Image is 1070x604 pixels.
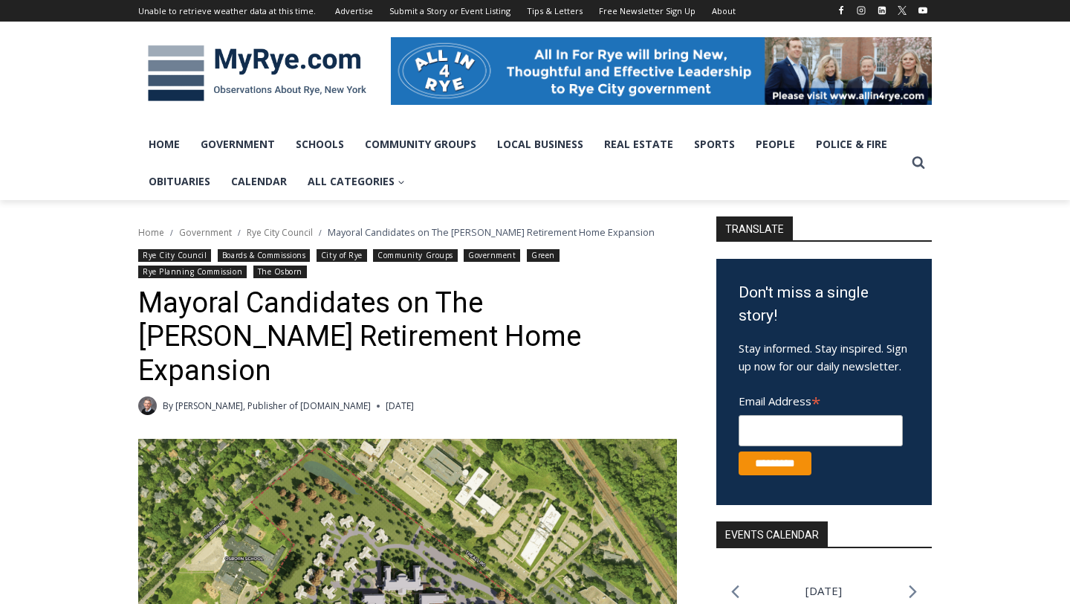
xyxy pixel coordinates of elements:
label: Email Address [739,386,903,413]
a: Previous month [731,585,739,599]
h1: Mayoral Candidates on The [PERSON_NAME] Retirement Home Expansion [138,286,677,388]
a: Green [527,249,560,262]
span: All Categories [308,173,405,190]
a: Rye Planning Commission [138,266,247,278]
a: Police & Fire [805,126,898,163]
a: Author image [138,396,157,415]
a: Real Estate [594,126,684,163]
strong: TRANSLATE [716,216,793,240]
a: X [893,1,911,19]
a: People [745,126,805,163]
nav: Primary Navigation [138,126,905,201]
a: Government [179,226,232,239]
a: YouTube [914,1,932,19]
a: Community Groups [354,126,487,163]
a: Instagram [852,1,870,19]
span: / [238,228,241,238]
a: Facebook [832,1,850,19]
li: [DATE] [805,581,842,601]
a: Calendar [221,163,297,200]
span: Mayoral Candidates on The [PERSON_NAME] Retirement Home Expansion [328,225,655,239]
a: City of Rye [317,249,367,262]
img: MyRye.com [138,35,376,112]
p: Stay informed. Stay inspired. Sign up now for our daily newsletter. [739,339,909,375]
h3: Don't miss a single story! [739,281,909,328]
button: View Search Form [905,150,932,176]
img: All in for Rye [391,37,932,104]
a: Rye City Council [138,249,211,262]
a: Linkedin [873,1,891,19]
a: Home [138,226,164,239]
a: Next month [909,585,917,599]
a: [PERSON_NAME], Publisher of [DOMAIN_NAME] [175,399,371,412]
div: Unable to retrieve weather data at this time. [138,4,316,18]
a: The Osborn [253,266,307,278]
a: Rye City Council [247,226,313,239]
a: Community Groups [373,249,457,262]
span: By [163,399,173,413]
span: / [319,228,322,238]
span: / [170,228,173,238]
a: Sports [684,126,745,163]
a: Obituaries [138,163,221,200]
h2: Events Calendar [716,521,828,547]
a: Home [138,126,190,163]
a: Government [190,126,285,163]
time: [DATE] [386,399,414,413]
a: Government [464,249,520,262]
a: Boards & Commissions [218,249,311,262]
a: Schools [285,126,354,163]
nav: Breadcrumbs [138,225,677,240]
a: Local Business [487,126,594,163]
a: All Categories [297,163,415,200]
